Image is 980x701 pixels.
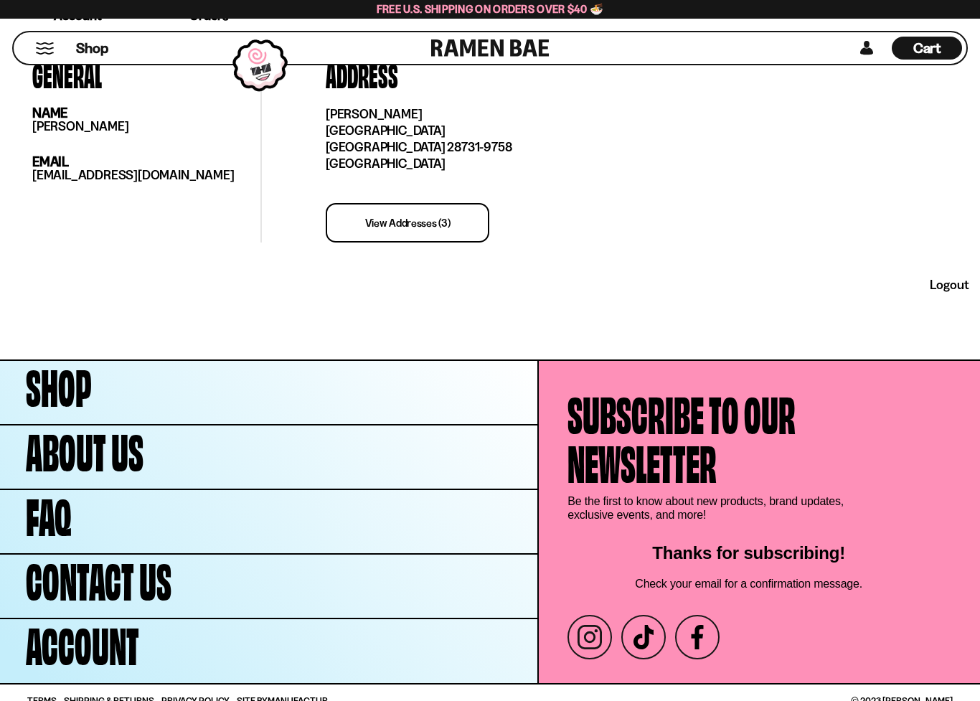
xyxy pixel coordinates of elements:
[26,618,139,667] span: Account
[567,494,854,522] p: Be the first to know about new products, brand updates, exclusive events, and more!
[35,42,55,55] button: Mobile Menu Trigger
[326,58,948,90] h3: address
[32,120,260,133] p: [PERSON_NAME]
[76,39,108,58] span: Shop
[26,424,143,473] span: About Us
[652,543,845,563] span: Thanks for subscribing!
[567,387,796,484] h4: Subscribe to our newsletter
[913,39,941,57] span: Cart
[930,277,969,293] a: logout
[326,106,948,172] p: [PERSON_NAME] [GEOGRAPHIC_DATA] [GEOGRAPHIC_DATA] 28731-9758 [GEOGRAPHIC_DATA]
[32,154,69,170] strong: email
[32,58,260,90] h3: general
[326,203,489,243] a: view addresses (3)
[76,37,108,60] a: Shop
[26,359,92,408] span: Shop
[26,553,171,602] span: Contact Us
[26,489,72,537] span: FAQ
[892,32,962,64] div: Cart
[377,2,604,16] span: Free U.S. Shipping on Orders over $40 🍜
[32,169,260,182] p: [EMAIL_ADDRESS][DOMAIN_NAME]
[635,578,862,590] span: Check your email for a confirmation message.
[32,105,67,121] strong: name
